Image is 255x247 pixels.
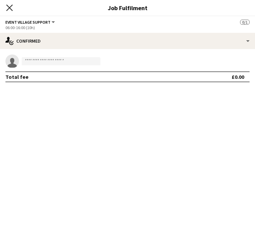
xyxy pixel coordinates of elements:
div: Total fee [5,73,28,80]
span: Event Village Support [5,20,51,25]
span: 0/1 [240,20,250,25]
div: 06:00-16:00 (10h) [5,25,250,30]
div: £0.00 [232,73,244,80]
button: Event Village Support [5,20,56,25]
